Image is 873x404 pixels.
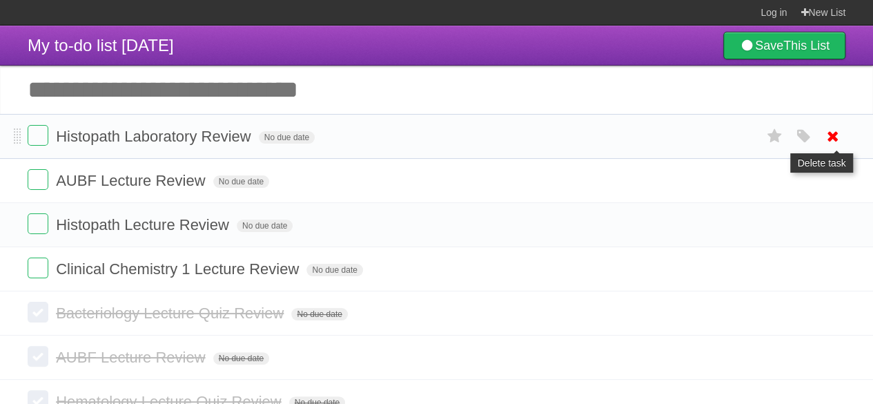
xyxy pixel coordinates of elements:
span: No due date [291,308,347,320]
span: No due date [259,131,315,144]
span: No due date [306,264,362,276]
span: AUBF Lecture Review [56,172,208,189]
span: Clinical Chemistry 1 Lecture Review [56,260,302,278]
label: Star task [761,125,787,148]
span: My to-do list [DATE] [28,36,174,55]
label: Done [28,213,48,234]
label: Done [28,125,48,146]
span: Bacteriology Lecture Quiz Review [56,305,287,322]
label: Done [28,258,48,278]
label: Done [28,346,48,367]
a: SaveThis List [723,32,845,59]
span: Histopath Lecture Review [56,216,233,233]
b: This List [783,39,830,52]
span: Histopath Laboratory Review [56,128,254,145]
span: No due date [237,220,293,232]
span: No due date [213,175,269,188]
label: Done [28,169,48,190]
label: Done [28,302,48,323]
span: AUBF Lecture Review [56,349,208,366]
span: No due date [213,352,269,365]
